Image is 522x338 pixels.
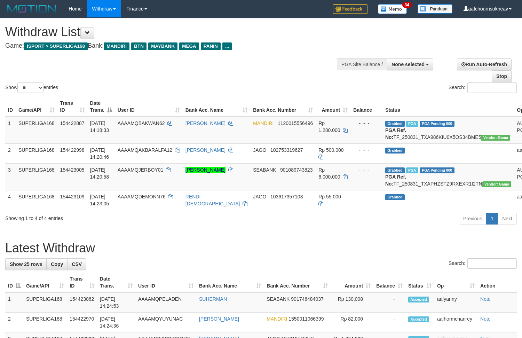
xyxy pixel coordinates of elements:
[449,258,517,269] label: Search:
[270,147,303,153] span: Copy 102753319627 to clipboard
[267,296,290,302] span: SEABANK
[333,4,367,14] img: Feedback.jpg
[118,120,165,126] span: AAAAMQBAKWAN62
[5,258,47,270] a: Show 25 rows
[67,292,97,313] td: 154423062
[16,163,57,190] td: SUPERLIGA168
[60,167,85,173] span: 154423005
[135,273,196,292] th: User ID: activate to sort column ascending
[318,167,340,180] span: Rp 6.000.000
[60,120,85,126] span: 154422887
[87,97,115,117] th: Date Trans.: activate to sort column descending
[90,147,109,160] span: [DATE] 14:20:46
[385,167,405,173] span: Grabbed
[183,97,250,117] th: Bank Acc. Name: activate to sort column ascending
[482,181,512,187] span: Vendor URL: https://trx31.1velocity.biz
[373,273,405,292] th: Balance: activate to sort column ascending
[23,273,67,292] th: Game/API: activate to sort column ascending
[5,163,16,190] td: 3
[391,62,425,67] span: None selected
[467,82,517,93] input: Search:
[373,292,405,313] td: -
[23,292,67,313] td: SUPERLIGA168
[16,190,57,210] td: SUPERLIGA168
[131,42,147,50] span: BTN
[331,313,373,332] td: Rp 82,000
[253,194,266,199] span: JAGO
[480,296,491,302] a: Note
[408,316,429,322] span: Accepted
[115,97,183,117] th: User ID: activate to sort column ascending
[57,97,87,117] th: Trans ID: activate to sort column ascending
[406,167,418,173] span: Marked by aafsengchandara
[16,97,57,117] th: Game/API: activate to sort column ascending
[385,127,406,140] b: PGA Ref. No:
[480,316,491,322] a: Note
[185,194,240,206] a: RENDI [DEMOGRAPHIC_DATA]
[253,167,276,173] span: SEABANK
[353,193,380,200] div: - - -
[90,120,109,133] span: [DATE] 14:18:33
[67,273,97,292] th: Trans ID: activate to sort column ascending
[385,174,406,187] b: PGA Ref. No:
[406,121,418,127] span: Marked by aafsoumeymey
[199,316,239,322] a: [PERSON_NAME]
[434,313,477,332] td: aafhormchanrey
[60,194,85,199] span: 154423109
[90,194,109,206] span: [DATE] 14:23:05
[23,313,67,332] td: SUPERLIGA168
[201,42,221,50] span: PANIN
[253,120,274,126] span: MANDIRI
[46,258,68,270] a: Copy
[118,167,164,173] span: AAAAMQJERBOY01
[5,97,16,117] th: ID
[385,121,405,127] span: Grabbed
[477,273,517,292] th: Action
[353,147,380,154] div: - - -
[199,296,227,302] a: SUHERMAN
[337,58,387,70] div: PGA Site Balance /
[185,120,226,126] a: [PERSON_NAME]
[382,97,514,117] th: Status
[385,148,405,154] span: Grabbed
[402,2,412,8] span: 34
[316,97,350,117] th: Amount: activate to sort column ascending
[353,120,380,127] div: - - -
[185,167,226,173] a: [PERSON_NAME]
[353,166,380,173] div: - - -
[10,261,42,267] span: Show 25 rows
[382,163,514,190] td: TF_250831_TXAPHZSTZ9RXEXR1I2TN
[291,296,323,302] span: Copy 901746484037 to clipboard
[5,292,23,313] td: 1
[382,117,514,144] td: TF_250831_TXA986KIU0X5OS34BME5
[378,4,407,14] img: Button%20Memo.svg
[24,42,88,50] span: ISPORT > SUPERLIGA168
[148,42,177,50] span: MAYBANK
[288,316,324,322] span: Copy 1550011066399 to clipboard
[135,313,196,332] td: AAAAMQYUYUNAC
[331,273,373,292] th: Amount: activate to sort column ascending
[104,42,129,50] span: MANDIRI
[492,70,512,82] a: Stop
[17,82,43,93] select: Showentries
[5,273,23,292] th: ID: activate to sort column descending
[350,97,382,117] th: Balance
[118,194,166,199] span: AAAAMQDEMONN76
[185,147,226,153] a: [PERSON_NAME]
[373,313,405,332] td: -
[267,316,287,322] span: MANDIRI
[498,213,517,225] a: Next
[408,297,429,302] span: Accepted
[270,194,303,199] span: Copy 103617357103 to clipboard
[385,194,405,200] span: Grabbed
[264,273,331,292] th: Bank Acc. Number: activate to sort column ascending
[5,3,58,14] img: MOTION_logo.png
[418,4,452,14] img: panduan.png
[90,167,109,180] span: [DATE] 14:20:58
[318,194,341,199] span: Rp 55.000
[196,273,264,292] th: Bank Acc. Name: activate to sort column ascending
[135,292,196,313] td: AAAAMQPELADEN
[67,258,86,270] a: CSV
[434,292,477,313] td: aafyanny
[434,273,477,292] th: Op: activate to sort column ascending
